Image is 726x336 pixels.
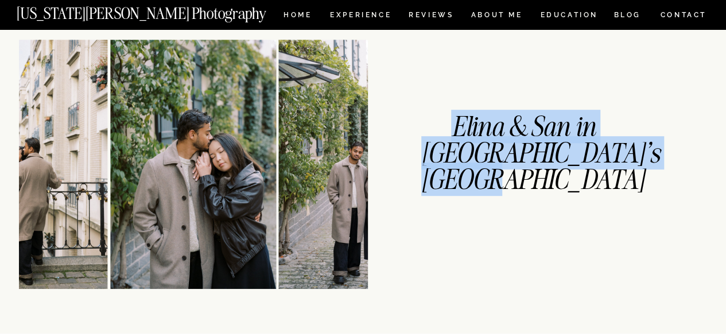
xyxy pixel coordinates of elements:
[17,6,305,16] a: [US_STATE][PERSON_NAME] Photography
[614,11,641,21] a: BLOG
[409,11,452,21] a: REVIEWS
[659,9,707,21] a: CONTACT
[471,11,523,21] a: ABOUT ME
[421,114,626,190] h1: Elina & San in [GEOGRAPHIC_DATA]'s [GEOGRAPHIC_DATA]
[330,11,390,21] a: Experience
[539,11,599,21] a: EDUCATION
[281,11,314,21] a: HOME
